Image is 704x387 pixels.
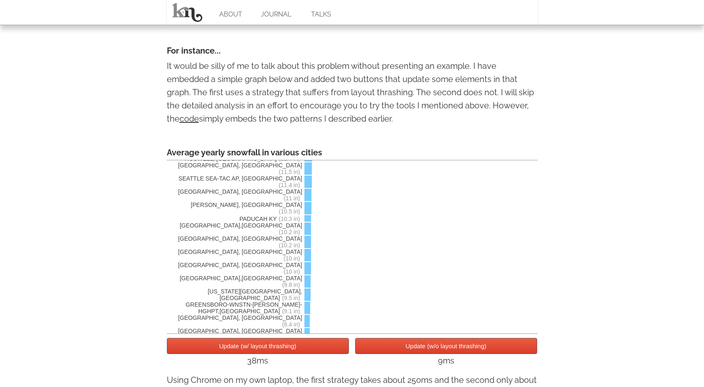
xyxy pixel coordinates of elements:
[282,308,300,314] span: (9.1 in)
[355,338,537,354] button: Update (w/o layout thrashing)
[282,295,300,301] span: (9.5 in)
[279,169,300,175] span: (11.5 in)
[167,338,349,354] button: Update (w/ layout thrashing)
[167,146,538,160] div: Average yearly snowfall in various cities
[167,288,302,301] span: [US_STATE][GEOGRAPHIC_DATA], [GEOGRAPHIC_DATA]
[167,275,302,288] span: [GEOGRAPHIC_DATA],[GEOGRAPHIC_DATA]
[167,328,302,341] span: [GEOGRAPHIC_DATA], [GEOGRAPHIC_DATA]
[167,235,302,249] span: [GEOGRAPHIC_DATA], [GEOGRAPHIC_DATA]
[180,114,199,124] a: code
[167,162,302,175] span: [GEOGRAPHIC_DATA], [GEOGRAPHIC_DATA]
[167,314,302,328] span: [GEOGRAPHIC_DATA], [GEOGRAPHIC_DATA]
[279,229,300,235] span: (10.2 in)
[167,301,302,314] span: GREENSBORO-WNSTN-[PERSON_NAME]-HGHPT,[GEOGRAPHIC_DATA]
[279,182,300,188] span: (11.4 in)
[279,242,300,249] span: (10.2 in)
[167,249,302,262] span: [GEOGRAPHIC_DATA], [GEOGRAPHIC_DATA]
[284,195,300,202] span: (11 in)
[167,354,349,367] div: 38ms
[167,44,538,57] h4: For instance...
[282,281,300,288] span: (9.8 in)
[282,321,300,328] span: (8.4 in)
[167,188,302,202] span: [GEOGRAPHIC_DATA], [GEOGRAPHIC_DATA]
[279,216,300,222] span: (10.3 in)
[284,255,300,262] span: (10 in)
[355,354,537,367] div: 9ms
[167,175,302,188] span: SEATTLE SEA-TAC AP, [GEOGRAPHIC_DATA]
[167,216,302,222] span: PADUCAH KY
[284,268,300,275] span: (10 in)
[167,202,302,215] span: [PERSON_NAME], [GEOGRAPHIC_DATA]
[279,208,300,215] span: (10.5 in)
[167,222,302,235] span: [GEOGRAPHIC_DATA],[GEOGRAPHIC_DATA]
[167,262,302,275] span: [GEOGRAPHIC_DATA], [GEOGRAPHIC_DATA]
[167,59,538,125] p: It would be silly of me to talk about this problem without presenting an example. I have embedded...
